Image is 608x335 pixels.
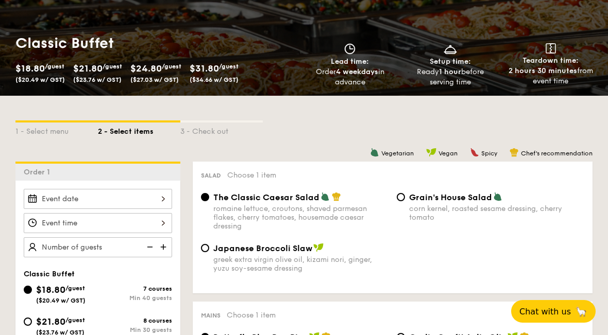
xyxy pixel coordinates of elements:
[304,67,396,87] div: Order in advance
[332,192,341,201] img: icon-chef-hat.a58ddaea.svg
[219,63,239,70] span: /guest
[15,63,45,74] span: $18.80
[98,326,172,333] div: Min 30 guests
[24,237,172,257] input: Number of guests
[213,192,319,202] span: The Classic Caesar Salad
[519,307,571,316] span: Chat with us
[24,286,32,294] input: $18.80/guest($20.49 w/ GST)7 coursesMin 40 guests
[370,148,379,157] img: icon-vegetarian.fe4039eb.svg
[36,316,65,327] span: $21.80
[98,122,180,137] div: 2 - Select items
[481,150,497,157] span: Spicy
[409,204,584,222] div: corn kernel, roasted sesame dressing, cherry tomato
[201,172,221,179] span: Salad
[201,244,209,252] input: Japanese Broccoli Slawgreek extra virgin olive oil, kizami nori, ginger, yuzu soy-sesame dressing
[546,43,556,54] img: icon-teardown.65201eee.svg
[470,148,479,157] img: icon-spicy.37a8142b.svg
[227,171,276,180] span: Choose 1 item
[213,243,312,253] span: Japanese Broccoli Slaw
[24,213,172,233] input: Event time
[36,297,86,304] span: ($20.49 w/ GST)
[24,189,172,209] input: Event date
[98,294,172,302] div: Min 40 guests
[438,150,458,157] span: Vegan
[430,57,471,66] span: Setup time:
[157,237,172,257] img: icon-add.58712e84.svg
[227,311,276,320] span: Choose 1 item
[201,193,209,201] input: The Classic Caesar Saladromaine lettuce, croutons, shaved parmesan flakes, cherry tomatoes, house...
[381,150,414,157] span: Vegetarian
[443,43,458,55] img: icon-dish.430c3a2e.svg
[213,255,389,273] div: greek extra virgin olive oil, kizami nori, ginger, yuzu soy-sesame dressing
[180,122,263,137] div: 3 - Check out
[320,192,330,201] img: icon-vegetarian.fe4039eb.svg
[73,76,122,83] span: ($23.76 w/ GST)
[201,312,221,319] span: Mains
[336,67,378,76] strong: 4 weekdays
[65,285,85,292] span: /guest
[409,192,492,202] span: Grain's House Salad
[141,237,157,257] img: icon-reduce.1d2dbef1.svg
[15,122,98,137] div: 1 - Select menu
[190,76,239,83] span: ($34.66 w/ GST)
[162,63,181,70] span: /guest
[575,306,587,318] span: 🦙
[313,243,324,252] img: icon-vegan.f8ff3823.svg
[522,56,579,65] span: Teardown time:
[493,192,502,201] img: icon-vegetarian.fe4039eb.svg
[190,63,219,74] span: $31.80
[404,67,497,87] div: Ready before serving time
[98,317,172,324] div: 8 courses
[15,34,300,52] h1: Classic Buffet
[24,318,32,326] input: $21.80/guest($23.76 w/ GST)8 coursesMin 30 guests
[331,57,369,66] span: Lead time:
[439,67,461,76] strong: 1 hour
[36,284,65,295] span: $18.80
[213,204,389,231] div: romaine lettuce, croutons, shaved parmesan flakes, cherry tomatoes, housemade caesar dressing
[65,316,85,324] span: /guest
[103,63,122,70] span: /guest
[130,76,179,83] span: ($27.03 w/ GST)
[98,285,172,292] div: 7 courses
[504,66,597,86] div: from event time
[45,63,64,70] span: /guest
[510,148,519,157] img: icon-chef-hat.a58ddaea.svg
[24,270,75,278] span: Classic Buffet
[73,63,103,74] span: $21.80
[397,193,405,201] input: Grain's House Saladcorn kernel, roasted sesame dressing, cherry tomato
[426,148,436,157] img: icon-vegan.f8ff3823.svg
[24,168,54,177] span: Order 1
[511,300,596,323] button: Chat with us🦙
[509,66,577,75] strong: 2 hours 30 minutes
[130,63,162,74] span: $24.80
[521,150,593,157] span: Chef's recommendation
[15,76,65,83] span: ($20.49 w/ GST)
[342,43,358,55] img: icon-clock.2db775ea.svg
